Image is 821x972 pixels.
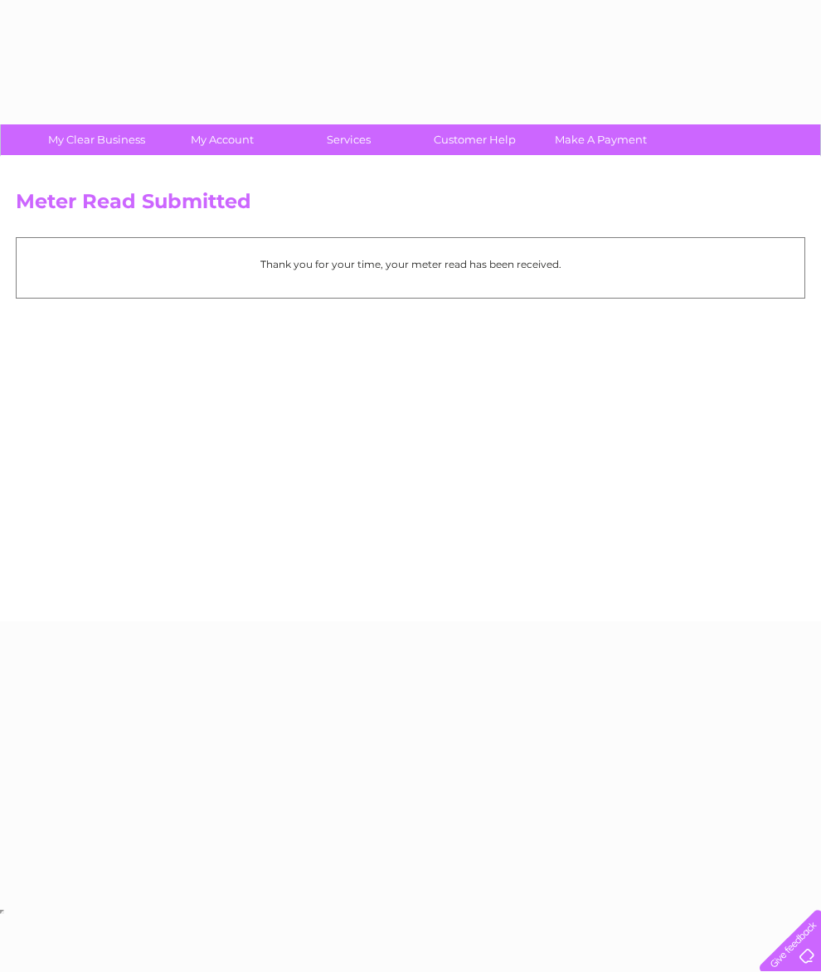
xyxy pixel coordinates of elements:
a: My Clear Business [28,124,165,155]
a: Customer Help [406,124,543,155]
a: My Account [154,124,291,155]
p: Thank you for your time, your meter read has been received. [25,256,796,272]
a: Services [280,124,417,155]
a: Make A Payment [532,124,669,155]
h2: Meter Read Submitted [16,190,805,221]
